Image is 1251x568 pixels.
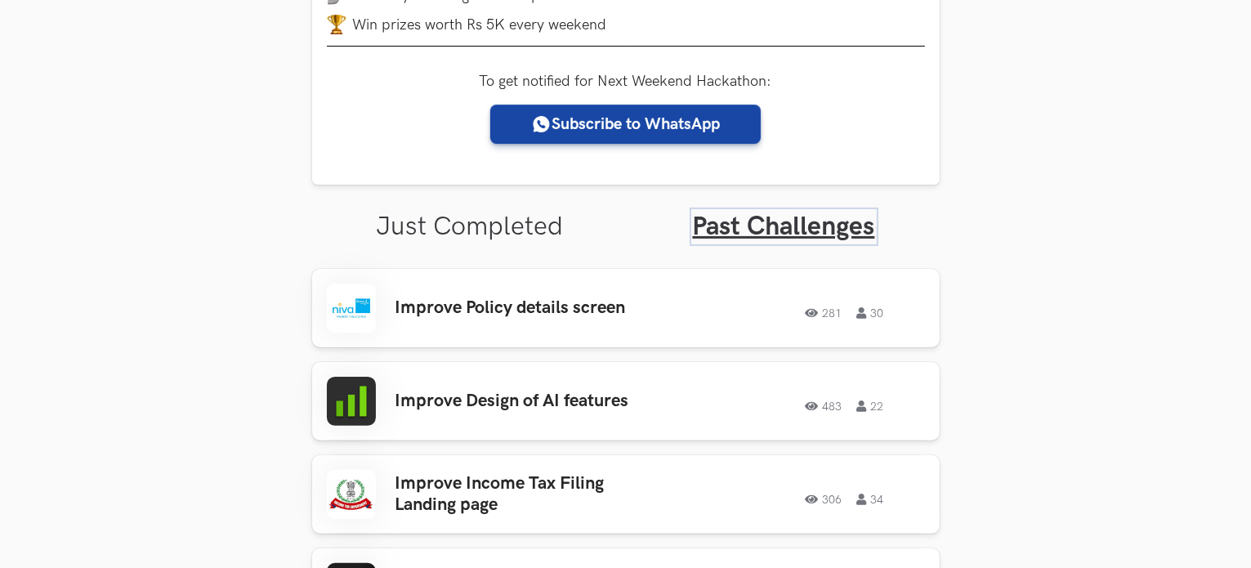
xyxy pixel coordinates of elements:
[490,105,761,144] a: Subscribe to WhatsApp
[806,494,842,505] span: 306
[806,307,842,319] span: 281
[857,494,884,505] span: 34
[312,269,940,347] a: Improve Policy details screen28130
[377,211,564,243] a: Just Completed
[312,455,940,534] a: Improve Income Tax Filing Landing page30634
[857,307,884,319] span: 30
[327,15,346,34] img: trophy.png
[312,362,940,441] a: Improve Design of AI features48322
[395,473,650,517] h3: Improve Income Tax Filing Landing page
[327,15,925,34] li: Win prizes worth Rs 5K every weekend
[480,73,772,90] label: To get notified for Next Weekend Hackathon:
[693,211,875,243] a: Past Challenges
[857,400,884,412] span: 22
[312,185,940,243] ul: Tabs Interface
[395,297,650,319] h3: Improve Policy details screen
[806,400,842,412] span: 483
[395,391,650,412] h3: Improve Design of AI features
